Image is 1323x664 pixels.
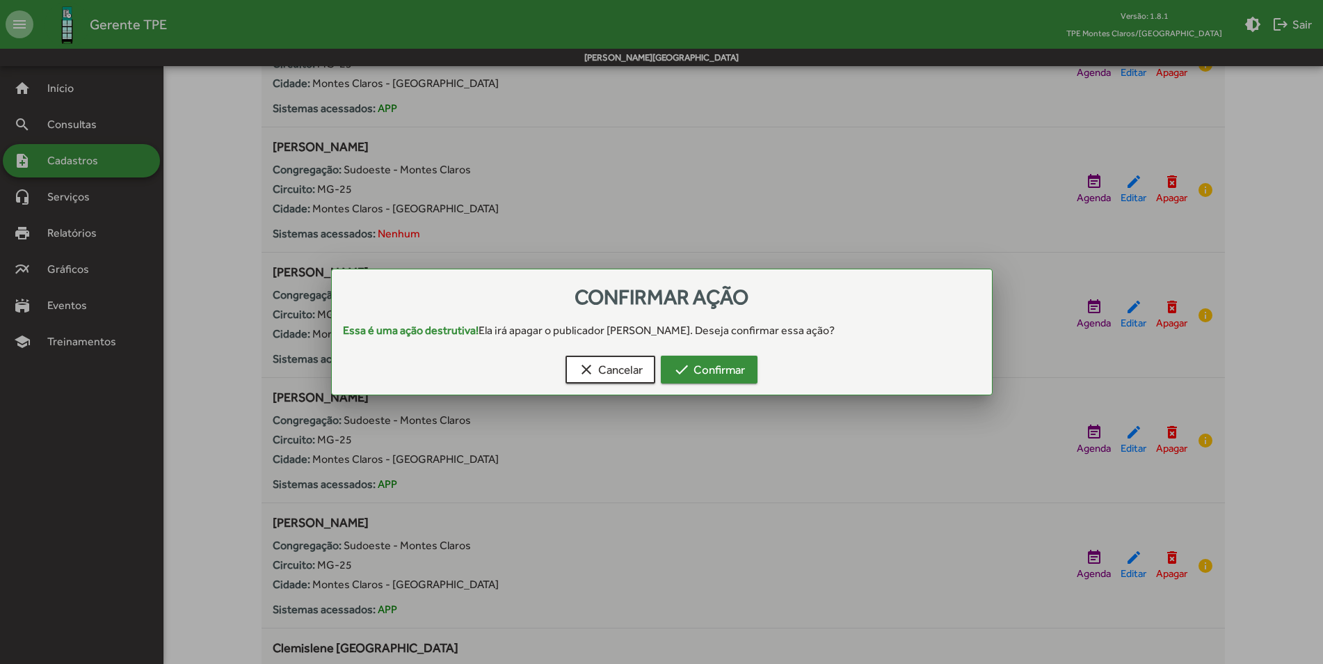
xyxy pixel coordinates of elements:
button: Confirmar [661,356,757,384]
span: Cancelar [578,357,643,382]
div: Ela irá apagar o publicador [PERSON_NAME]. Deseja confirmar essa ação? [332,322,992,339]
mat-icon: clear [578,361,595,378]
button: Cancelar [566,356,655,384]
span: Confirmar ação [575,285,748,309]
strong: Essa é uma ação destrutiva! [343,324,479,337]
span: Confirmar [673,357,745,382]
mat-icon: check [673,361,690,378]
